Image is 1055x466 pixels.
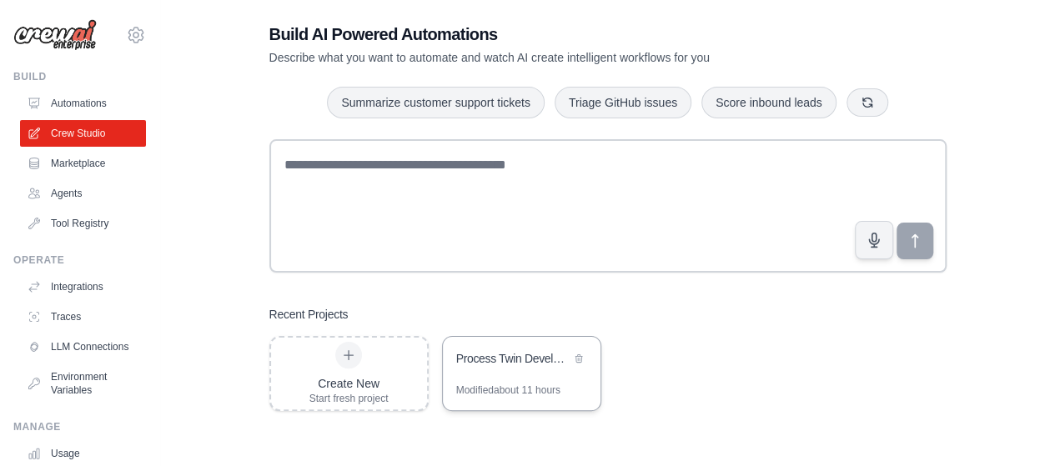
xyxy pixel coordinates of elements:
div: Start fresh project [309,392,389,405]
button: Get new suggestions [847,88,888,117]
a: LLM Connections [20,333,146,360]
button: Summarize customer support tickets [327,87,544,118]
button: Triage GitHub issues [555,87,691,118]
button: Click to speak your automation idea [855,221,893,259]
a: Traces [20,303,146,330]
div: Operate [13,253,146,267]
iframe: Chat Widget [972,386,1055,466]
a: Marketplace [20,150,146,177]
h1: Build AI Powered Automations [269,23,830,46]
button: Delete project [570,350,587,367]
div: Build [13,70,146,83]
h3: Recent Projects [269,306,349,323]
a: Agents [20,180,146,207]
div: Modified about 11 hours [456,383,560,397]
a: Tool Registry [20,210,146,237]
a: Automations [20,90,146,117]
button: Score inbound leads [701,87,836,118]
a: Environment Variables [20,363,146,403]
a: Integrations [20,273,146,300]
img: Logo [13,19,97,51]
a: Crew Studio [20,120,146,147]
div: Create New [309,375,389,392]
div: Manage [13,420,146,433]
div: Process Twin Development Automation System [456,350,570,367]
p: Describe what you want to automate and watch AI create intelligent workflows for you [269,49,830,66]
